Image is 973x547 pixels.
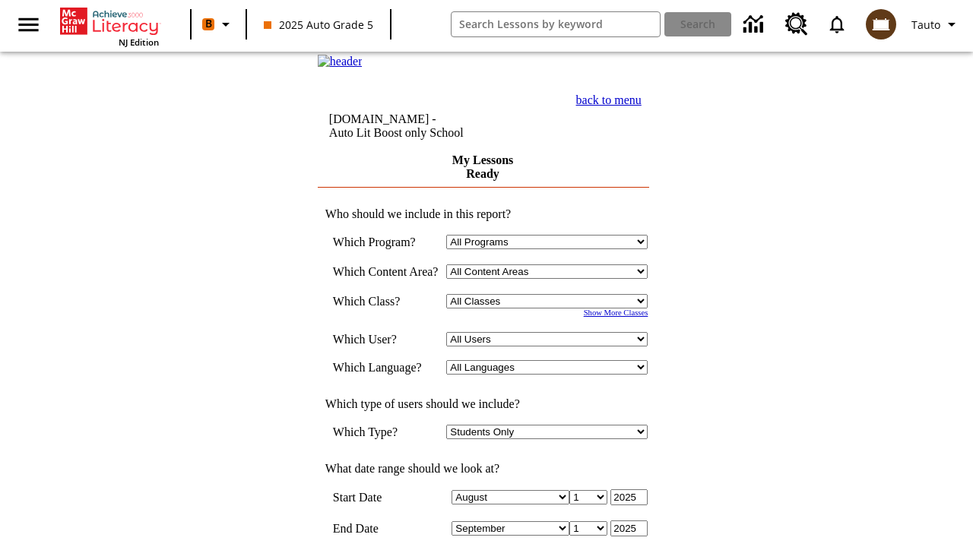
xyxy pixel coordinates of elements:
nobr: Which Content Area? [333,265,439,278]
a: My Lessons Ready [452,153,513,180]
button: Boost Class color is orange. Change class color [196,11,241,38]
td: Who should we include in this report? [318,207,648,221]
span: Tauto [911,17,940,33]
nobr: Auto Lit Boost only School [329,126,464,139]
td: Start Date [333,489,439,505]
button: Select a new avatar [857,5,905,44]
a: Data Center [734,4,776,46]
td: Which type of users should we include? [318,397,648,411]
span: NJ Edition [119,36,159,48]
a: Notifications [817,5,857,44]
a: Show More Classes [584,308,648,317]
td: What date range should we look at? [318,462,648,476]
div: Home [60,5,159,48]
td: End Date [333,520,439,536]
span: B [205,14,212,33]
a: back to menu [576,93,642,106]
td: Which Class? [333,294,439,308]
button: Open side menu [6,2,51,47]
input: search field [452,12,661,36]
td: Which Type? [333,425,439,439]
img: avatar image [866,9,896,40]
a: Resource Center, Will open in new tab [776,4,817,45]
span: 2025 Auto Grade 5 [264,17,373,33]
td: Which User? [333,332,439,346]
button: Profile/Settings [905,11,967,38]
td: Which Language? [333,360,439,375]
img: header [318,55,363,68]
td: [DOMAIN_NAME] - [329,112,522,140]
td: Which Program? [333,235,439,249]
